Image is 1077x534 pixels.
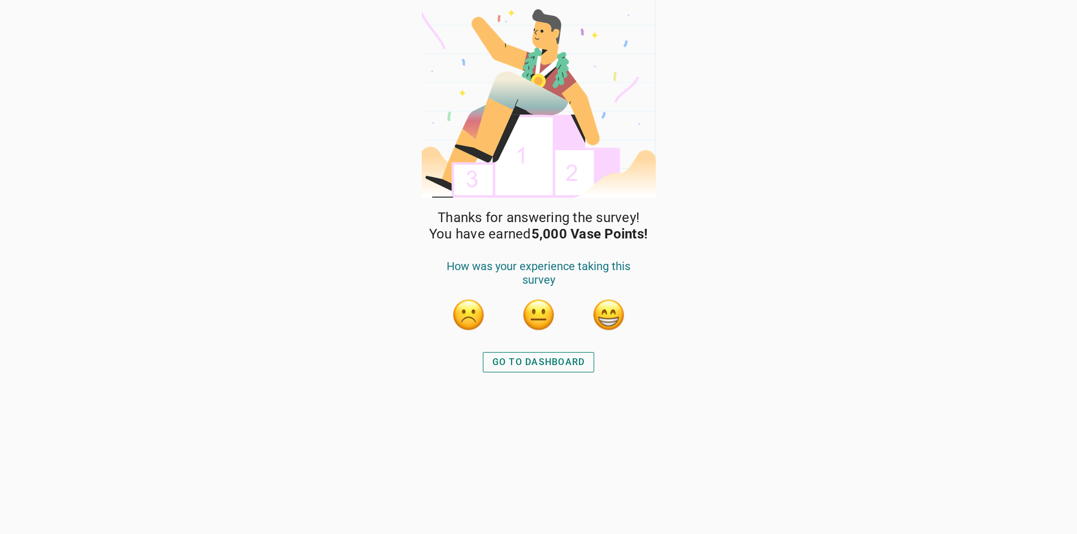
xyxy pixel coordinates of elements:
div: How was your experience taking this survey [434,259,644,298]
button: GO TO DASHBOARD [483,352,595,372]
span: Thanks for answering the survey! [438,210,639,226]
span: You have earned [429,226,648,242]
div: GO TO DASHBOARD [492,355,585,369]
strong: 5,000 Vase Points! [531,226,648,242]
